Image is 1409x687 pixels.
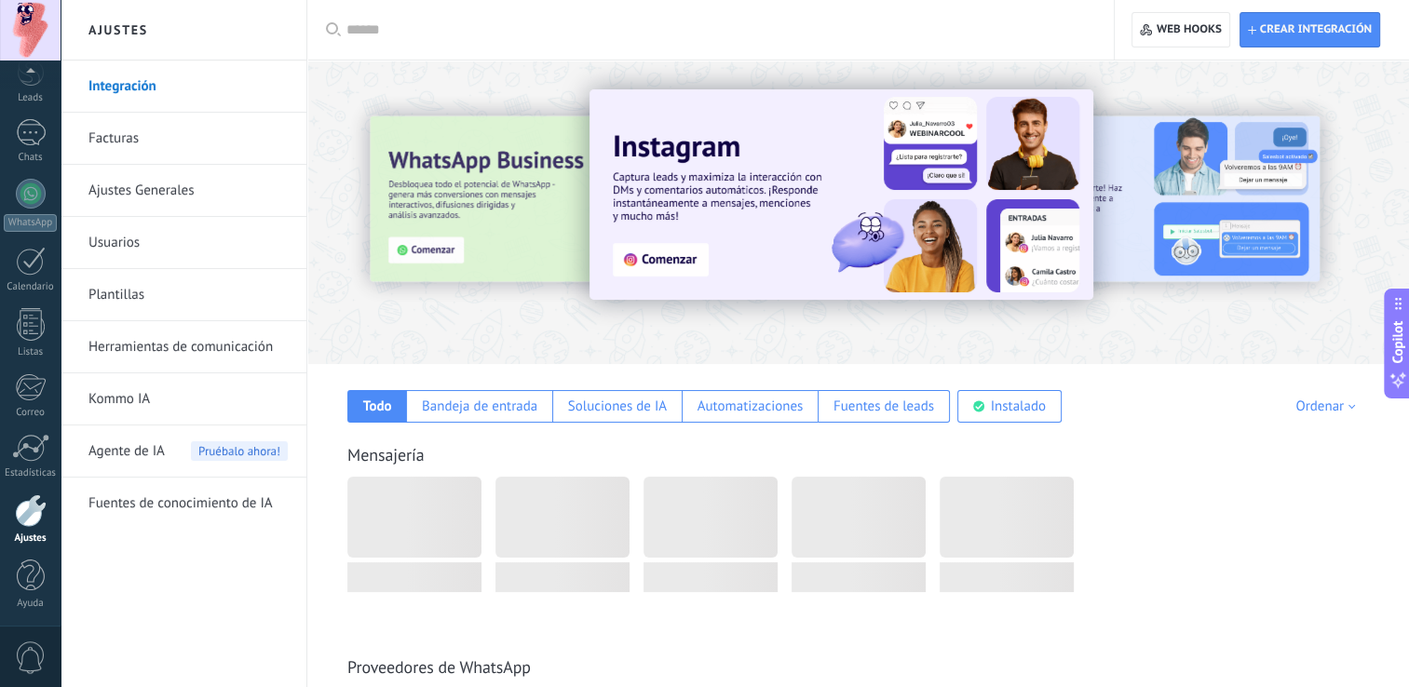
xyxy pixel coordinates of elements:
[88,165,288,217] a: Ajustes Generales
[4,281,58,293] div: Calendario
[4,407,58,419] div: Correo
[88,478,288,530] a: Fuentes de conocimiento de IA
[88,425,288,478] a: Agente de IAPruébalo ahora!
[589,89,1093,300] img: Slide 1
[4,214,57,232] div: WhatsApp
[1157,22,1222,37] span: Web hooks
[347,444,425,465] a: Mensajería
[1295,397,1362,415] div: Ordenar
[568,397,667,415] div: Soluciones de IA
[88,113,288,165] a: Facturas
[88,321,288,373] a: Herramientas de comunicación
[923,116,1320,282] img: Slide 2
[4,346,58,358] div: Listas
[4,92,58,104] div: Leads
[88,217,288,269] a: Usuarios
[88,61,288,113] a: Integración
[347,656,531,678] a: Proveedores de WhatsApp
[1240,12,1380,47] button: Crear integración
[4,532,58,545] div: Ajustes
[61,165,306,217] li: Ajustes Generales
[370,116,766,282] img: Slide 3
[1260,22,1372,37] span: Crear integración
[1389,321,1407,364] span: Copilot
[991,397,1046,415] div: Instalado
[61,217,306,269] li: Usuarios
[61,478,306,529] li: Fuentes de conocimiento de IA
[422,397,537,415] div: Bandeja de entrada
[4,152,58,164] div: Chats
[61,321,306,373] li: Herramientas de comunicación
[1131,12,1229,47] button: Web hooks
[61,373,306,425] li: Kommo IA
[363,397,392,415] div: Todo
[88,373,288,425] a: Kommo IA
[61,113,306,165] li: Facturas
[61,269,306,321] li: Plantillas
[4,467,58,479] div: Estadísticas
[698,397,804,415] div: Automatizaciones
[4,598,58,610] div: Ayuda
[833,397,934,415] div: Fuentes de leads
[88,425,165,478] span: Agente de IA
[191,441,288,461] span: Pruébalo ahora!
[61,425,306,478] li: Agente de IA
[61,61,306,113] li: Integración
[88,269,288,321] a: Plantillas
